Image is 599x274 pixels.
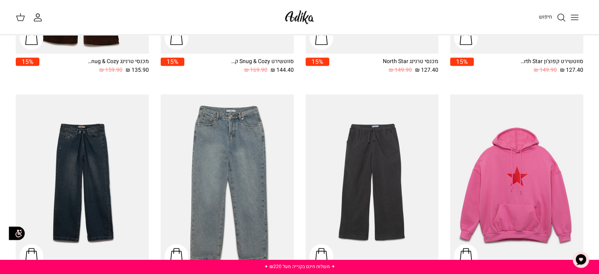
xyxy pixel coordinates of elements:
[161,58,184,66] span: 15%
[126,66,149,75] span: 135.90 ₪
[16,94,149,272] a: מכנסי ג'ינס It’s a Moment גזרה רחבה | BAGGY
[184,58,294,75] a: סווטשירט Snug & Cozy קרופ 144.40 ₪ 169.90 ₪
[450,58,474,66] span: 15%
[161,58,184,75] a: 15%
[16,58,39,66] span: 15%
[6,222,28,244] img: accessibility_icon02.svg
[264,263,335,270] a: ✦ משלוח חינם בקנייה מעל ₪220 ✦
[244,66,267,75] span: 169.90 ₪
[566,9,583,26] button: Toggle menu
[271,66,294,75] span: 144.40 ₪
[569,248,593,272] button: צ'אט
[474,58,583,75] a: סווטשירט קפוצ'ון North Star אוברסייז 127.40 ₪ 149.90 ₪
[231,58,294,66] div: סווטשירט Snug & Cozy קרופ
[86,58,149,66] div: מכנסי טרנינג Snug & Cozy גזרה משוחררת
[306,58,329,75] a: 15%
[415,66,438,75] span: 127.40 ₪
[375,58,438,66] div: מכנסי טרנינג North Star
[520,58,583,66] div: סווטשירט קפוצ'ון North Star אוברסייז
[99,66,122,75] span: 159.90 ₪
[389,66,412,75] span: 149.90 ₪
[329,58,439,75] a: מכנסי טרנינג North Star 127.40 ₪ 149.90 ₪
[450,94,583,272] a: סווטשירט קפוצ'ון Star Power אוברסייז
[283,8,316,26] img: Adika IL
[33,13,46,22] a: החשבון שלי
[161,94,294,272] a: מכנסי ג'ינס Keep It Real
[534,66,557,75] span: 149.90 ₪
[306,94,439,272] a: מכנסיים רחבים Nostalgic Feels קורדרוי
[39,58,149,75] a: מכנסי טרנינג Snug & Cozy גזרה משוחררת 135.90 ₪ 159.90 ₪
[16,58,39,75] a: 15%
[306,58,329,66] span: 15%
[539,13,566,22] a: חיפוש
[539,13,552,21] span: חיפוש
[450,58,474,75] a: 15%
[560,66,583,75] span: 127.40 ₪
